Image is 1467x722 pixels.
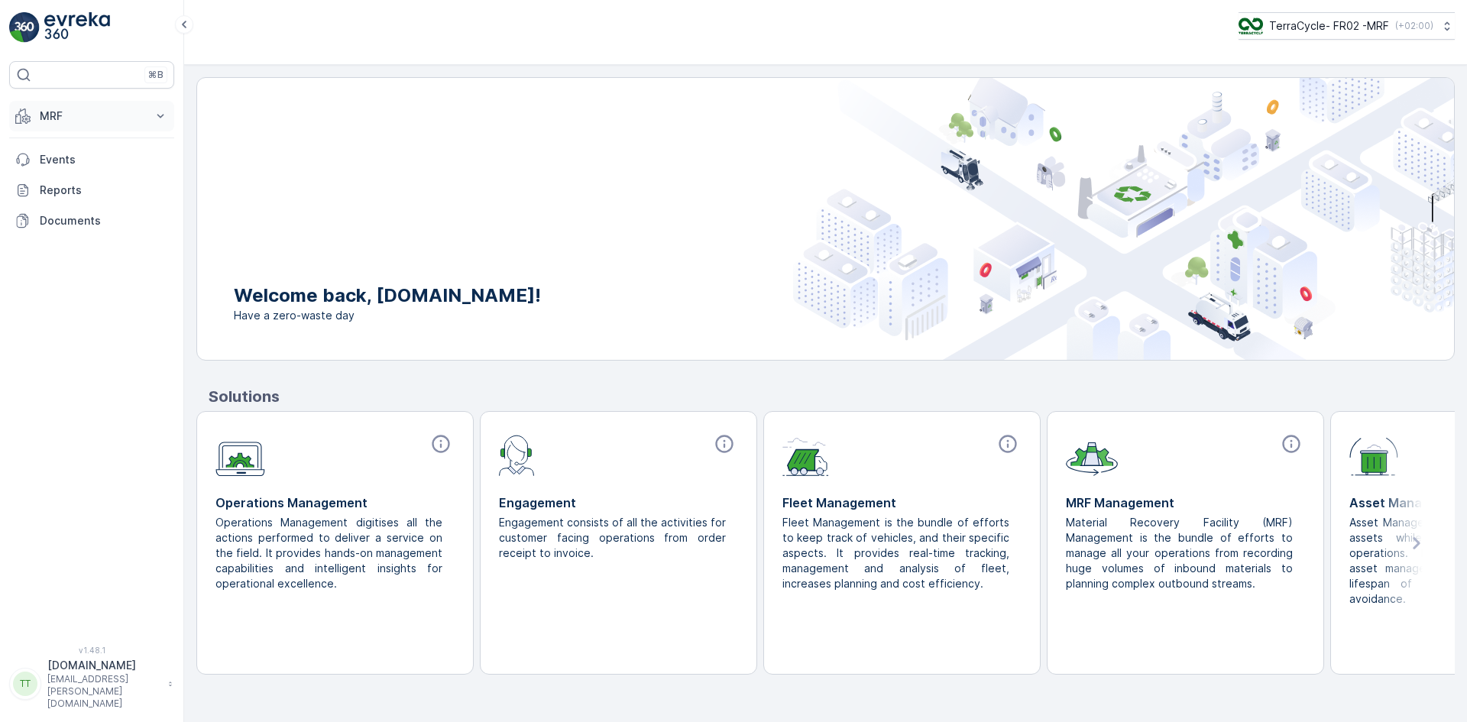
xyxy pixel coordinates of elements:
[1066,433,1118,476] img: module-icon
[13,672,37,696] div: TT
[234,283,541,308] p: Welcome back, [DOMAIN_NAME]!
[782,433,829,476] img: module-icon
[1239,18,1263,34] img: terracycle.png
[44,12,110,43] img: logo_light-DOdMpM7g.png
[9,175,174,206] a: Reports
[215,515,442,591] p: Operations Management digitises all the actions performed to deliver a service on the field. It p...
[9,101,174,131] button: MRF
[209,385,1455,408] p: Solutions
[1395,20,1433,32] p: ( +02:00 )
[499,433,535,476] img: module-icon
[499,515,726,561] p: Engagement consists of all the activities for customer facing operations from order receipt to in...
[1349,433,1398,476] img: module-icon
[47,673,160,710] p: [EMAIL_ADDRESS][PERSON_NAME][DOMAIN_NAME]
[40,152,168,167] p: Events
[40,183,168,198] p: Reports
[40,213,168,228] p: Documents
[9,646,174,655] span: v 1.48.1
[1269,18,1389,34] p: TerraCycle- FR02 -MRF
[782,494,1022,512] p: Fleet Management
[1066,494,1305,512] p: MRF Management
[215,494,455,512] p: Operations Management
[9,144,174,175] a: Events
[148,69,164,81] p: ⌘B
[9,206,174,236] a: Documents
[9,658,174,710] button: TT[DOMAIN_NAME][EMAIL_ADDRESS][PERSON_NAME][DOMAIN_NAME]
[234,308,541,323] span: Have a zero-waste day
[793,78,1454,360] img: city illustration
[1239,12,1455,40] button: TerraCycle- FR02 -MRF(+02:00)
[215,433,265,477] img: module-icon
[1066,515,1293,591] p: Material Recovery Facility (MRF) Management is the bundle of efforts to manage all your operation...
[499,494,738,512] p: Engagement
[782,515,1009,591] p: Fleet Management is the bundle of efforts to keep track of vehicles, and their specific aspects. ...
[9,12,40,43] img: logo
[47,658,160,673] p: [DOMAIN_NAME]
[40,108,144,124] p: MRF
